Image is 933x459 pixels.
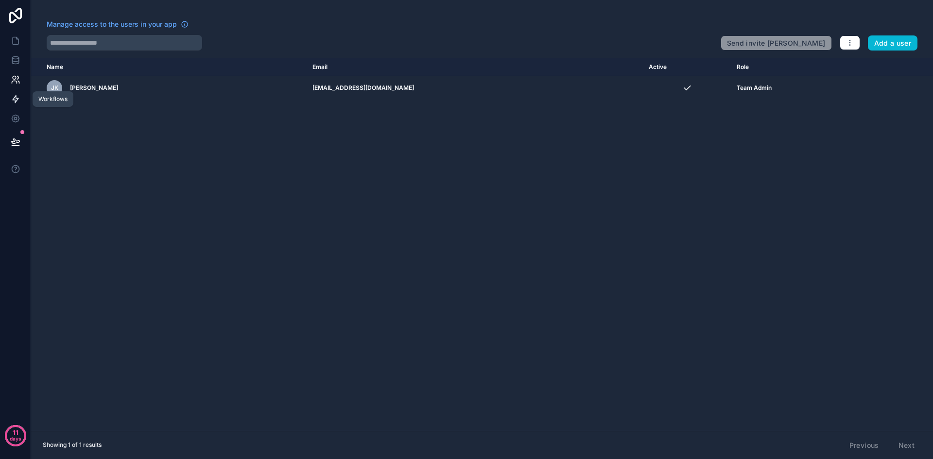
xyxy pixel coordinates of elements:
span: Team Admin [737,84,772,92]
th: Role [731,58,869,76]
span: JK [51,84,58,92]
th: Email [307,58,643,76]
span: Manage access to the users in your app [47,19,177,29]
div: Workflows [38,95,68,103]
a: Manage access to the users in your app [47,19,189,29]
td: [EMAIL_ADDRESS][DOMAIN_NAME] [307,76,643,100]
p: 11 [13,428,18,438]
div: scrollable content [31,58,933,431]
th: Active [643,58,731,76]
p: days [10,432,21,445]
th: Name [31,58,307,76]
span: [PERSON_NAME] [70,84,118,92]
button: Add a user [868,35,918,51]
span: Showing 1 of 1 results [43,441,102,449]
